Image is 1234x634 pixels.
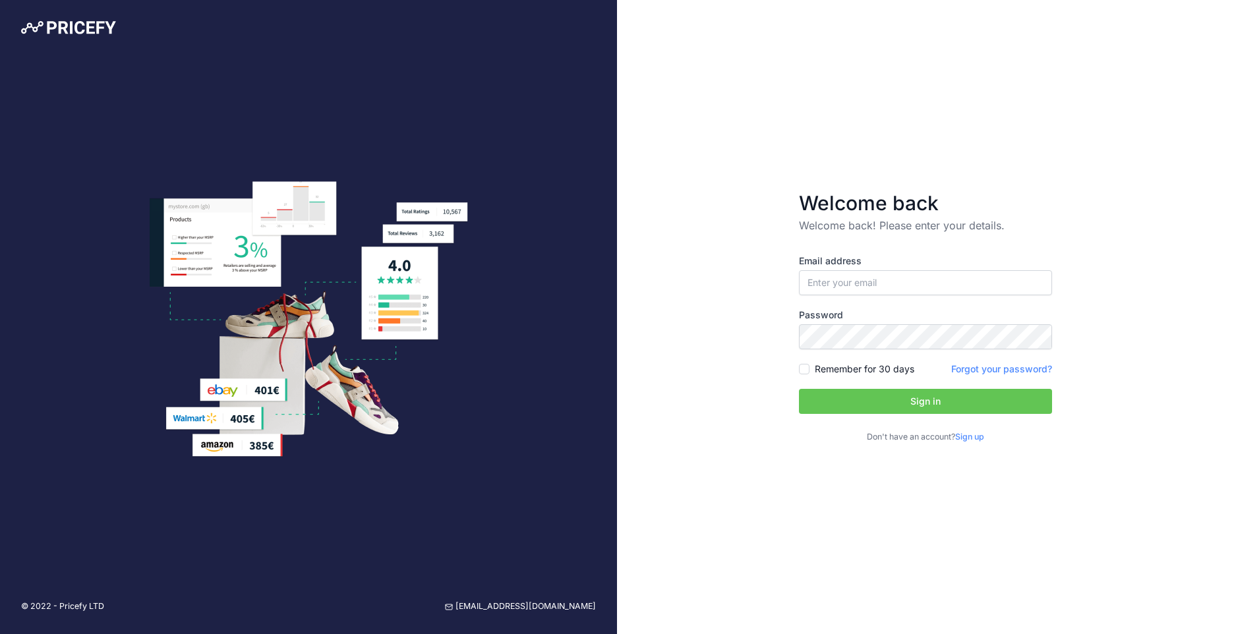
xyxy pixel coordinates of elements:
[799,431,1052,444] p: Don't have an account?
[21,21,116,34] img: Pricefy
[815,362,914,376] label: Remember for 30 days
[799,270,1052,295] input: Enter your email
[799,254,1052,268] label: Email address
[799,217,1052,233] p: Welcome back! Please enter your details.
[21,600,104,613] p: © 2022 - Pricefy LTD
[799,191,1052,215] h3: Welcome back
[799,389,1052,414] button: Sign in
[951,363,1052,374] a: Forgot your password?
[445,600,596,613] a: [EMAIL_ADDRESS][DOMAIN_NAME]
[799,308,1052,322] label: Password
[955,432,984,442] a: Sign up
